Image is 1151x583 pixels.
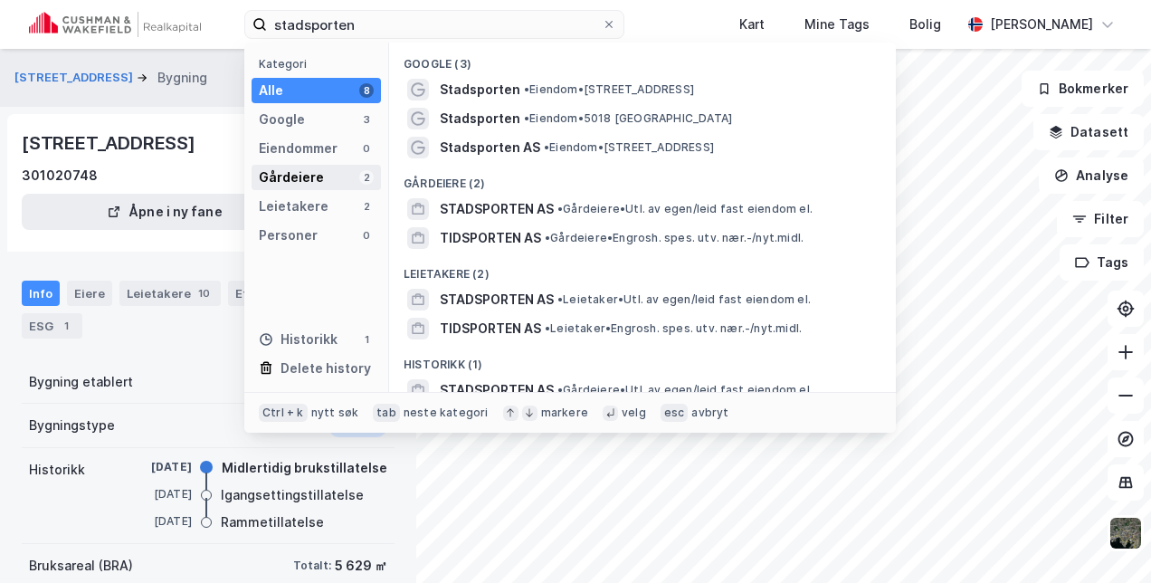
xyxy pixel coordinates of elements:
[259,109,305,130] div: Google
[119,486,192,502] div: [DATE]
[293,559,331,573] div: Totalt:
[311,406,359,420] div: nytt søk
[22,313,82,339] div: ESG
[29,459,85,481] div: Historikk
[259,329,338,350] div: Historikk
[222,457,387,479] div: Midlertidig brukstillatelse
[359,170,374,185] div: 2
[524,111,529,125] span: •
[359,199,374,214] div: 2
[259,138,338,159] div: Eiendommer
[544,140,714,155] span: Eiendom • [STREET_ADDRESS]
[57,317,75,335] div: 1
[29,415,115,436] div: Bygningstype
[259,167,324,188] div: Gårdeiere
[557,292,563,306] span: •
[1033,114,1144,150] button: Datasett
[545,321,550,335] span: •
[739,14,765,35] div: Kart
[440,198,554,220] span: STADSPORTEN AS
[990,14,1093,35] div: [PERSON_NAME]
[29,555,133,577] div: Bruksareal (BRA)
[1060,244,1144,281] button: Tags
[14,69,137,87] button: [STREET_ADDRESS]
[440,79,520,100] span: Stadsporten
[389,253,896,285] div: Leietakere (2)
[119,281,221,306] div: Leietakere
[67,281,112,306] div: Eiere
[1061,496,1151,583] div: Kontrollprogram for chat
[389,43,896,75] div: Google (3)
[259,404,308,422] div: Ctrl + k
[661,404,689,422] div: esc
[359,332,374,347] div: 1
[29,12,201,37] img: cushman-wakefield-realkapital-logo.202ea83816669bd177139c58696a8fa1.svg
[440,227,541,249] span: TIDSPORTEN AS
[221,511,324,533] div: Rammetillatelse
[545,231,804,245] span: Gårdeiere • Engrosh. spes. utv. nær.-/nyt.midl.
[389,343,896,376] div: Historikk (1)
[281,358,371,379] div: Delete history
[545,321,802,336] span: Leietaker • Engrosh. spes. utv. nær.-/nyt.midl.
[622,406,646,420] div: velg
[389,162,896,195] div: Gårdeiere (2)
[259,225,318,246] div: Personer
[804,14,870,35] div: Mine Tags
[440,379,554,401] span: STADSPORTEN AS
[359,141,374,156] div: 0
[267,11,602,38] input: Søk på adresse, matrikkel, gårdeiere, leietakere eller personer
[22,129,199,158] div: [STREET_ADDRESS]
[404,406,489,420] div: neste kategori
[557,383,563,397] span: •
[221,484,364,506] div: Igangsettingstillatelse
[440,289,554,311] span: STADSPORTEN AS
[557,383,813,397] span: Gårdeiere • Utl. av egen/leid fast eiendom el.
[259,196,328,217] div: Leietakere
[373,404,400,422] div: tab
[544,140,549,154] span: •
[524,111,732,126] span: Eiendom • 5018 [GEOGRAPHIC_DATA]
[1022,71,1144,107] button: Bokmerker
[259,80,283,101] div: Alle
[557,292,811,307] span: Leietaker • Utl. av egen/leid fast eiendom el.
[545,231,550,244] span: •
[119,459,192,475] div: [DATE]
[557,202,813,216] span: Gårdeiere • Utl. av egen/leid fast eiendom el.
[29,371,133,393] div: Bygning etablert
[440,318,541,339] span: TIDSPORTEN AS
[195,284,214,302] div: 10
[157,67,207,89] div: Bygning
[1061,496,1151,583] iframe: Chat Widget
[22,165,98,186] div: 301020748
[691,406,728,420] div: avbryt
[557,202,563,215] span: •
[259,57,381,71] div: Kategori
[909,14,941,35] div: Bolig
[1039,158,1144,194] button: Analyse
[22,194,308,230] button: Åpne i ny fane
[541,406,588,420] div: markere
[524,82,529,96] span: •
[359,83,374,98] div: 8
[22,281,60,306] div: Info
[440,137,540,158] span: Stadsporten AS
[440,108,520,129] span: Stadsporten
[235,285,347,301] div: Etasjer og enheter
[524,82,694,97] span: Eiendom • [STREET_ADDRESS]
[119,513,192,530] div: [DATE]
[1057,201,1144,237] button: Filter
[359,112,374,127] div: 3
[335,555,387,577] div: 5 629 ㎡
[359,228,374,243] div: 0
